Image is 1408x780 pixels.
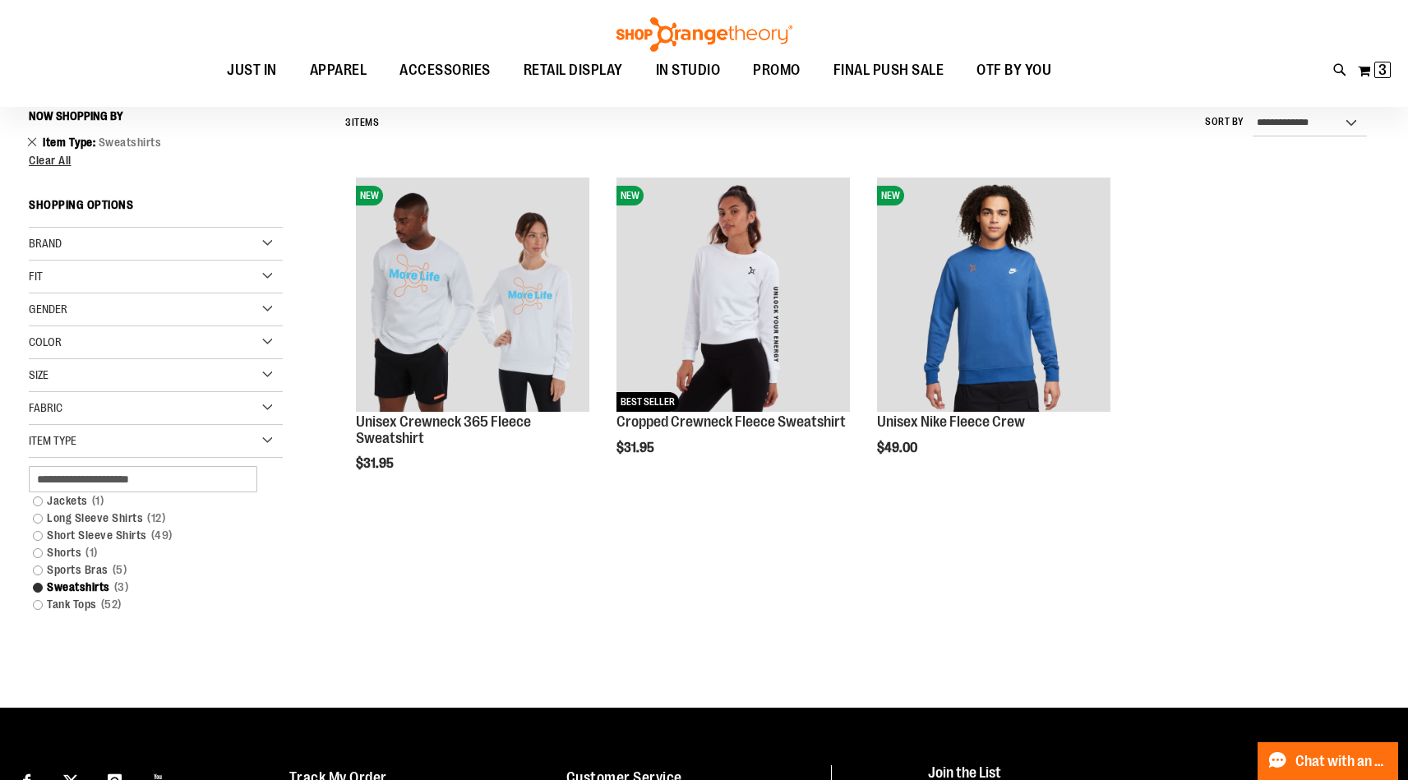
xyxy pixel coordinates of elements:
a: Sweatshirts3 [25,579,269,596]
img: Unisex Nike Fleece Crew [877,178,1110,411]
span: Chat with an Expert [1295,754,1388,769]
span: 5 [108,561,132,579]
span: 52 [97,596,126,613]
span: NEW [616,186,644,205]
span: 3 [345,117,352,128]
span: Item Type [29,434,76,447]
a: Unisex Nike Fleece CrewNEW [877,178,1110,413]
span: $31.95 [616,441,657,455]
a: Clear All [29,155,283,166]
label: Sort By [1205,115,1244,129]
span: 1 [81,544,102,561]
a: Unisex Crewneck 365 Fleece SweatshirtNEW [356,178,589,413]
a: Short Sleeve Shirts49 [25,527,269,544]
span: NEW [356,186,383,205]
button: Chat with an Expert [1258,742,1399,780]
span: Fit [29,270,43,283]
a: Shorts1 [25,544,269,561]
span: Clear All [29,154,72,167]
span: 49 [147,527,177,544]
div: product [348,169,598,513]
span: $49.00 [877,441,920,455]
span: JUST IN [227,52,277,89]
span: APPAREL [310,52,367,89]
a: Unisex Nike Fleece Crew [877,413,1025,430]
span: NEW [877,186,904,205]
span: $31.95 [356,456,396,471]
span: 3 [110,579,133,596]
span: OTF BY YOU [976,52,1051,89]
strong: Shopping Options [29,191,283,228]
span: Brand [29,237,62,250]
div: product [869,169,1119,496]
a: Jackets1 [25,492,269,510]
a: Tank Tops52 [25,596,269,613]
span: Color [29,335,62,348]
a: Cropped Crewneck Fleece SweatshirtNEWBEST SELLER [616,178,850,413]
div: product [608,169,858,496]
h2: Items [345,110,379,136]
a: Cropped Crewneck Fleece Sweatshirt [616,413,846,430]
span: 12 [143,510,169,527]
img: Cropped Crewneck Fleece Sweatshirt [616,178,850,411]
span: Sweatshirts [99,136,162,149]
span: ACCESSORIES [399,52,491,89]
span: PROMO [753,52,801,89]
span: BEST SELLER [616,392,679,412]
span: Size [29,368,48,381]
span: 3 [1378,62,1387,78]
span: 1 [88,492,108,510]
a: Unisex Crewneck 365 Fleece Sweatshirt [356,413,531,446]
span: Item Type [43,136,99,149]
img: Unisex Crewneck 365 Fleece Sweatshirt [356,178,589,411]
a: Sports Bras5 [25,561,269,579]
span: Fabric [29,401,62,414]
a: Long Sleeve Shirts12 [25,510,269,527]
span: RETAIL DISPLAY [524,52,623,89]
span: IN STUDIO [656,52,721,89]
button: Now Shopping by [29,102,132,130]
img: Shop Orangetheory [614,17,795,52]
span: FINAL PUSH SALE [833,52,944,89]
span: Gender [29,302,67,316]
